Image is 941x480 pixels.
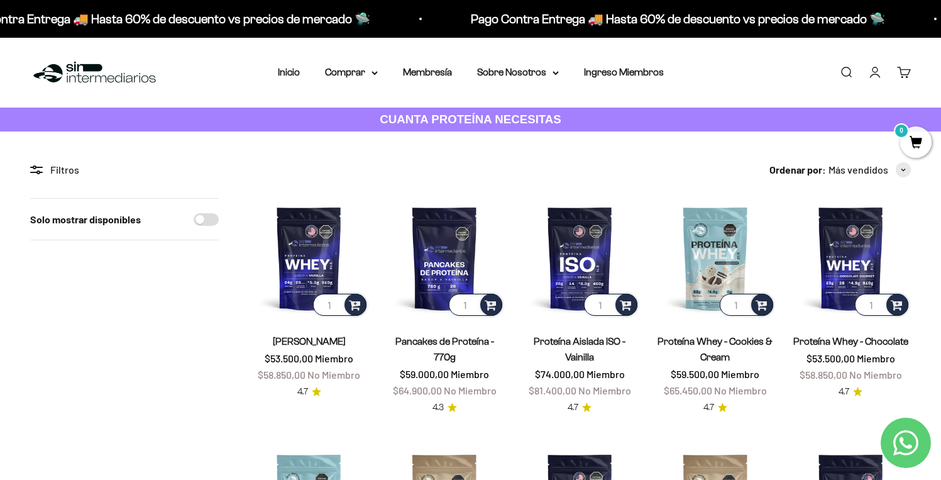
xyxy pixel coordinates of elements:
[806,352,855,364] span: $53.500,00
[278,67,300,77] a: Inicio
[703,401,727,415] a: 4.74.7 de 5.0 estrellas
[769,162,826,178] span: Ordenar por:
[849,369,902,381] span: No Miembro
[400,368,449,380] span: $59.000,00
[297,385,321,399] a: 4.74.7 de 5.0 estrellas
[568,401,578,415] span: 4.7
[586,368,625,380] span: Miembro
[721,368,759,380] span: Miembro
[793,336,908,347] a: Proteína Whey - Chocolate
[828,162,888,178] span: Más vendidos
[664,384,712,396] span: $65.450,00
[325,64,378,81] summary: Comprar
[900,137,932,150] a: 0
[393,384,442,396] span: $64.900,00
[30,162,219,178] div: Filtros
[529,384,576,396] span: $81.400,00
[315,352,353,364] span: Miembro
[297,385,308,399] span: 4.7
[432,401,457,415] a: 4.34.3 de 5.0 estrellas
[395,336,494,362] a: Pancakes de Proteína - 770g
[534,336,625,362] a: Proteína Aislada ISO - Vainilla
[403,67,452,77] a: Membresía
[380,113,561,126] strong: CUANTA PROTEÍNA NECESITAS
[30,211,141,228] label: Solo mostrar disponibles
[265,352,313,364] span: $53.500,00
[828,162,911,178] button: Más vendidos
[703,401,714,415] span: 4.7
[658,336,773,362] a: Proteína Whey - Cookies & Cream
[894,123,909,138] mark: 0
[307,369,360,381] span: No Miembro
[451,368,489,380] span: Miembro
[273,336,346,347] a: [PERSON_NAME]
[671,368,719,380] span: $59.500,00
[568,401,592,415] a: 4.74.7 de 5.0 estrellas
[470,9,884,29] p: Pago Contra Entrega 🚚 Hasta 60% de descuento vs precios de mercado 🛸
[839,385,849,399] span: 4.7
[714,384,767,396] span: No Miembro
[584,67,664,77] a: Ingreso Miembros
[578,384,631,396] span: No Miembro
[839,385,862,399] a: 4.74.7 de 5.0 estrellas
[477,64,559,81] summary: Sobre Nosotros
[800,369,847,381] span: $58.850,00
[258,369,305,381] span: $58.850,00
[857,352,895,364] span: Miembro
[535,368,585,380] span: $74.000,00
[444,384,497,396] span: No Miembro
[432,401,444,415] span: 4.3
